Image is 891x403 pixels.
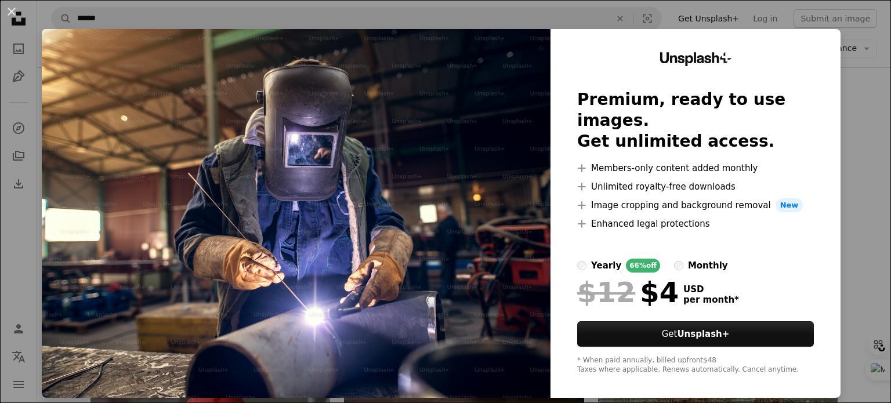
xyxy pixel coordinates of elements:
strong: Unsplash+ [677,329,729,339]
div: yearly [591,259,621,273]
div: monthly [688,259,728,273]
li: Unlimited royalty-free downloads [577,180,814,194]
li: Image cropping and background removal [577,198,814,212]
div: * When paid annually, billed upfront $48 Taxes where applicable. Renews automatically. Cancel any... [577,356,814,375]
img: logo_orange.svg [19,19,28,28]
div: 66% off [626,259,660,273]
div: $4 [577,277,679,307]
img: tab_keywords_by_traffic_grey.svg [115,67,125,77]
div: v 4.0.25 [32,19,57,28]
input: monthly [674,261,683,270]
span: per month * [683,295,739,305]
span: $12 [577,277,635,307]
span: New [776,198,803,212]
div: Keywords by Traffic [128,68,195,76]
img: website_grey.svg [19,30,28,39]
button: GetUnsplash+ [577,321,814,347]
div: Domain: [DOMAIN_NAME] [30,30,128,39]
li: Enhanced legal protections [577,217,814,231]
img: tab_domain_overview_orange.svg [31,67,41,77]
div: Domain Overview [44,68,104,76]
input: yearly66%off [577,261,586,270]
span: USD [683,284,739,295]
li: Members-only content added monthly [577,161,814,175]
h2: Premium, ready to use images. Get unlimited access. [577,89,814,152]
